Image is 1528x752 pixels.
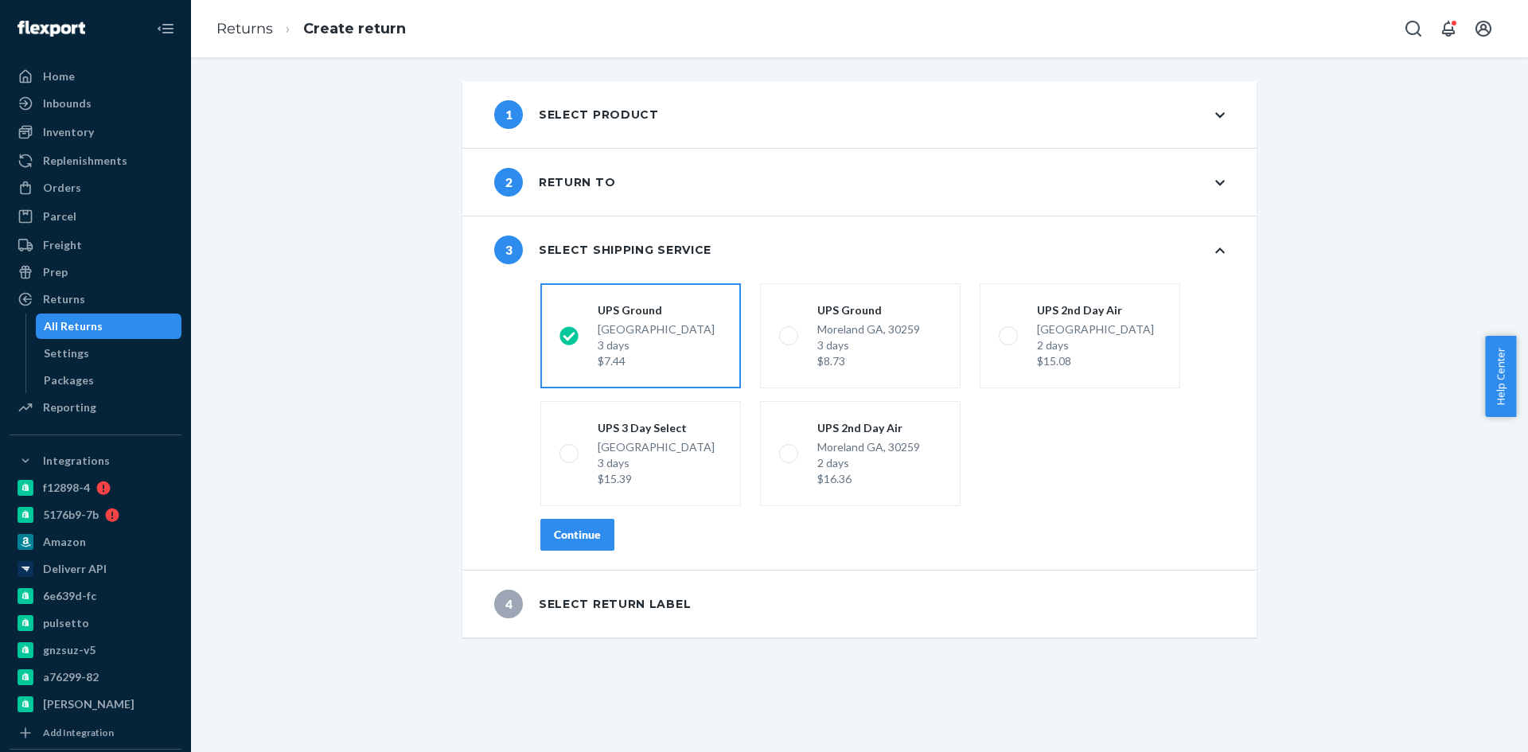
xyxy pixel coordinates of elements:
div: $7.44 [598,353,715,369]
div: Freight [43,237,82,253]
a: Returns [10,286,181,312]
span: 3 [494,236,523,264]
button: Integrations [10,448,181,473]
button: Open notifications [1432,13,1464,45]
div: Select product [494,100,659,129]
a: 6e639d-fc [10,583,181,609]
div: 6e639d-fc [43,588,96,604]
button: Close Navigation [150,13,181,45]
div: Moreland GA, 30259 [817,439,920,487]
div: pulsetto [43,615,89,631]
a: gnzsuz-v5 [10,637,181,663]
a: Replenishments [10,148,181,173]
ol: breadcrumbs [204,6,419,53]
div: Prep [43,264,68,280]
button: Continue [540,519,614,551]
div: UPS Ground [598,302,715,318]
div: [GEOGRAPHIC_DATA] [598,439,715,487]
a: pulsetto [10,610,181,636]
div: Integrations [43,453,110,469]
div: 3 days [817,337,920,353]
div: 3 days [598,337,715,353]
a: Inventory [10,119,181,145]
a: Orders [10,175,181,201]
a: 5176b9-7b [10,502,181,528]
div: a76299-82 [43,669,99,685]
div: Replenishments [43,153,127,169]
div: Returns [43,291,85,307]
span: 1 [494,100,523,129]
div: UPS Ground [817,302,920,318]
div: Continue [554,527,601,543]
span: 4 [494,590,523,618]
div: [PERSON_NAME] [43,696,134,712]
div: UPS 2nd Day Air [817,420,920,436]
a: Freight [10,232,181,258]
div: $16.36 [817,471,920,487]
div: Moreland GA, 30259 [817,321,920,369]
a: a76299-82 [10,664,181,690]
a: Packages [36,368,182,393]
div: Select return label [494,590,691,618]
a: All Returns [36,314,182,339]
div: 2 days [817,455,920,471]
a: Create return [303,20,406,37]
a: Add Integration [10,723,181,742]
div: Deliverr API [43,561,107,577]
div: [GEOGRAPHIC_DATA] [598,321,715,369]
a: Home [10,64,181,89]
a: Reporting [10,395,181,420]
div: Home [43,68,75,84]
div: 3 days [598,455,715,471]
div: Return to [494,168,615,197]
div: $15.08 [1037,353,1154,369]
div: Packages [44,372,94,388]
a: [PERSON_NAME] [10,692,181,717]
button: Help Center [1485,336,1516,417]
a: Returns [216,20,273,37]
a: Deliverr API [10,556,181,582]
img: Flexport logo [18,21,85,37]
div: Orders [43,180,81,196]
a: f12898-4 [10,475,181,501]
div: All Returns [44,318,103,334]
a: Amazon [10,529,181,555]
div: UPS 2nd Day Air [1037,302,1154,318]
div: UPS 3 Day Select [598,420,715,436]
div: Reporting [43,399,96,415]
div: Inbounds [43,95,92,111]
a: Prep [10,259,181,285]
div: 2 days [1037,337,1154,353]
div: Amazon [43,534,86,550]
div: Select shipping service [494,236,711,264]
span: 2 [494,168,523,197]
button: Open account menu [1468,13,1499,45]
a: Inbounds [10,91,181,116]
div: gnzsuz-v5 [43,642,95,658]
div: [GEOGRAPHIC_DATA] [1037,321,1154,369]
div: $8.73 [817,353,920,369]
div: $15.39 [598,471,715,487]
a: Parcel [10,204,181,229]
div: Inventory [43,124,94,140]
div: Parcel [43,208,76,224]
div: Settings [44,345,89,361]
a: Settings [36,341,182,366]
div: Add Integration [43,726,114,739]
div: 5176b9-7b [43,507,99,523]
div: f12898-4 [43,480,90,496]
button: Open Search Box [1397,13,1429,45]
